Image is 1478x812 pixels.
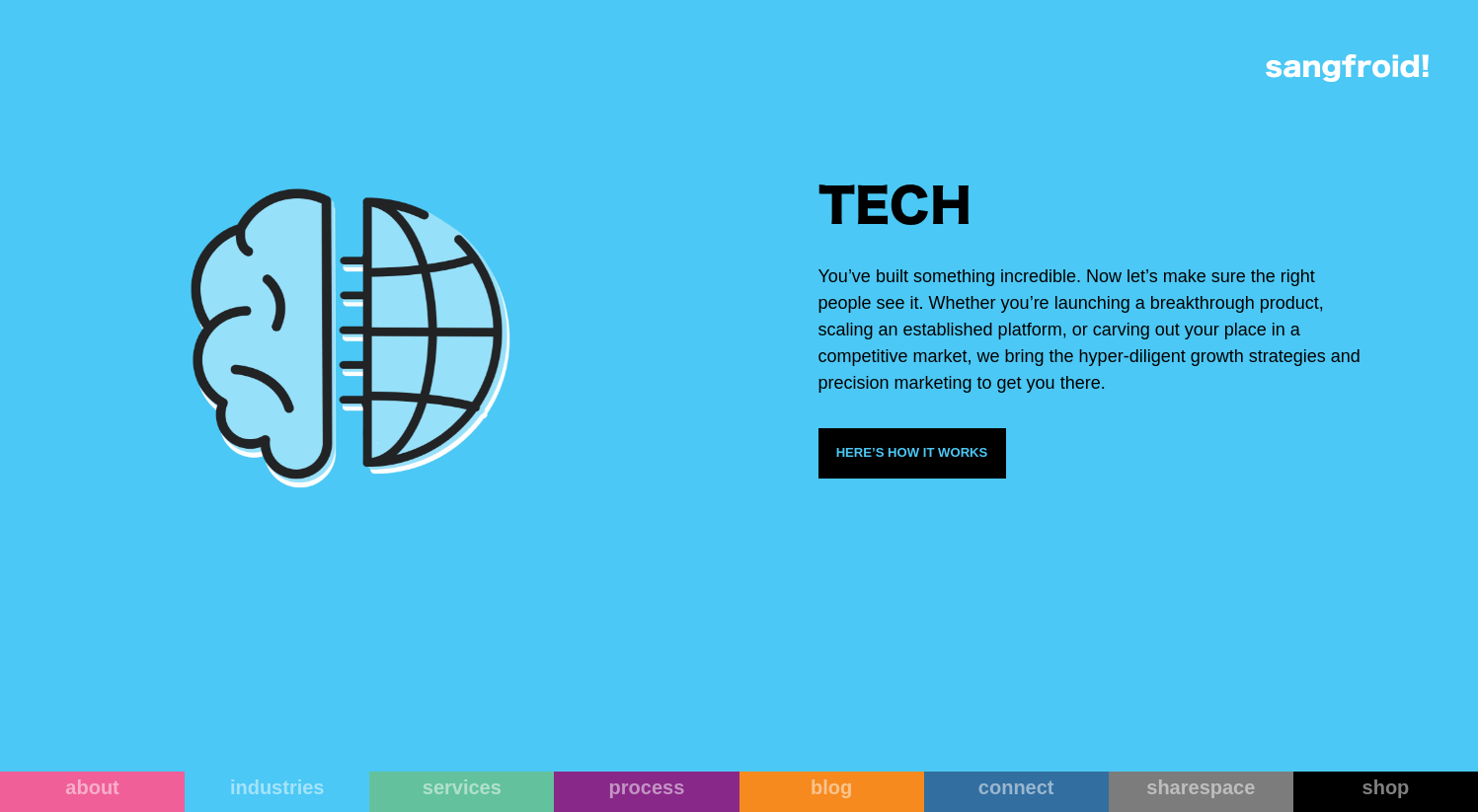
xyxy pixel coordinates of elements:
div: services [369,775,554,799]
a: services [369,772,554,812]
a: industries [185,772,369,812]
img: logo [1266,54,1429,82]
a: Here’s how it works [818,428,1006,479]
div: sharespace [1109,775,1293,799]
div: Here’s how it works [836,443,988,463]
div: blog [739,775,924,799]
a: connect [924,772,1109,812]
a: privacy policy [767,373,825,384]
a: blog [739,772,924,812]
a: process [554,772,739,812]
a: shop [1293,772,1478,812]
div: shop [1293,775,1478,799]
h2: Tech [818,184,1292,234]
a: sharespace [1109,772,1293,812]
div: process [554,775,739,799]
div: industries [185,775,369,799]
p: You’ve built something incredible. Now let’s make sure the right people see it. Whether you’re la... [818,263,1371,397]
div: connect [924,775,1109,799]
